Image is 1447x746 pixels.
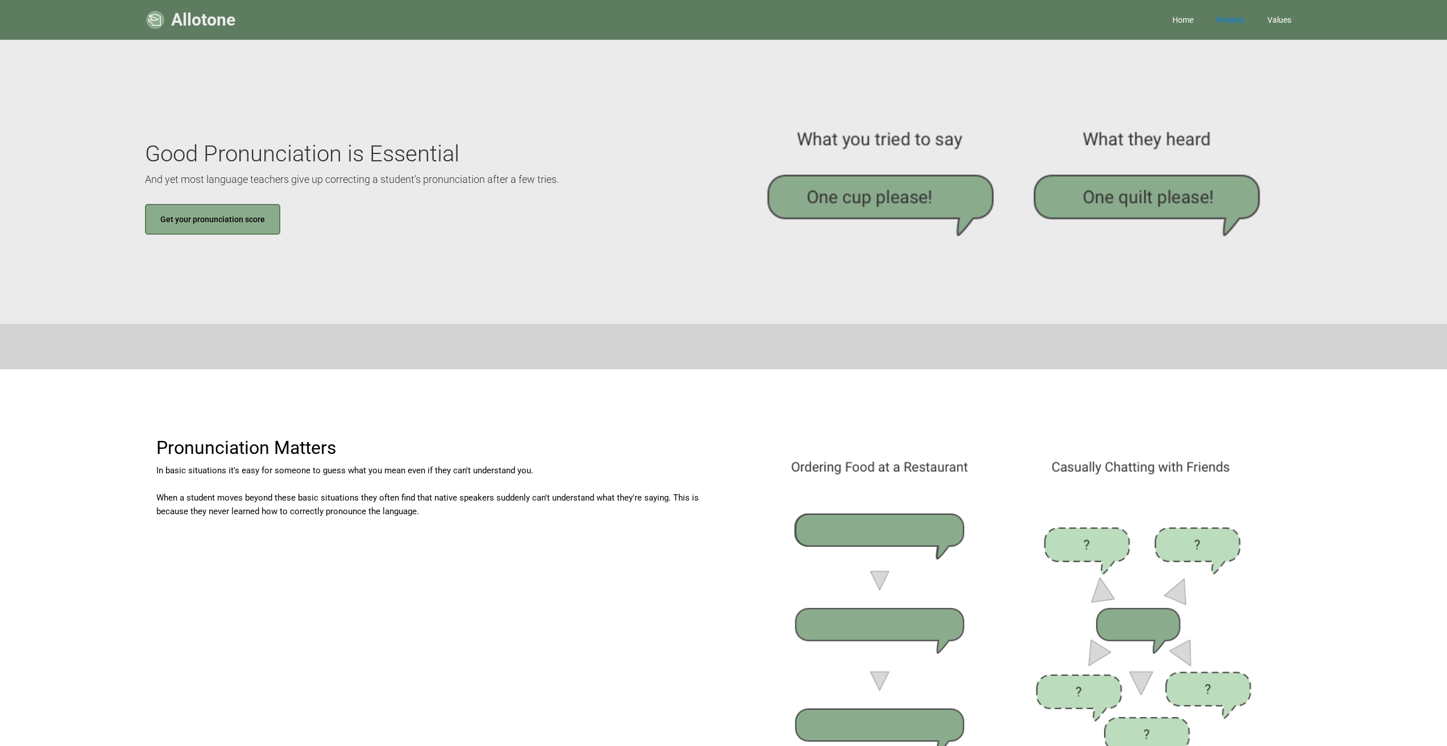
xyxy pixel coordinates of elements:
[1256,3,1303,37] a: Values
[145,204,280,235] a: Get your pronunciation score
[171,14,235,26] div: Allotone
[145,172,559,187] p: And yet most language teachers give up correcting a student’s pronunciation after a few tries.
[156,437,712,458] h2: Pronunciation Matters
[1161,3,1205,37] a: Home
[1205,3,1256,37] a: Product
[145,141,459,166] h1: Good Pronunciation is Essential
[156,464,712,518] p: In basic situations it's easy for someone to guess what you mean even if they can't understand yo...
